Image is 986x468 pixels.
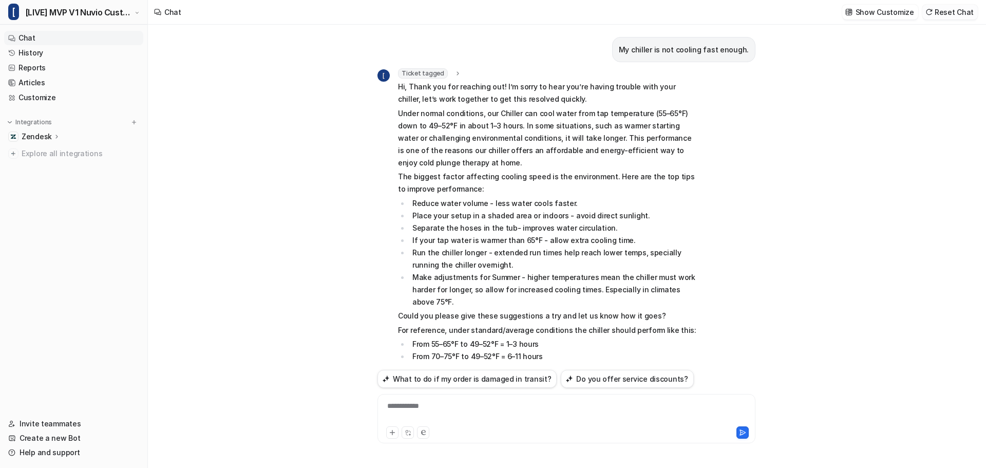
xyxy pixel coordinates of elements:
li: Separate the hoses in the tub- improves water circulation. [409,222,698,234]
p: The biggest factor affecting cooling speed is the environment. Here are the top tips to improve p... [398,171,698,195]
div: Chat [164,7,181,17]
p: For reference, under standard/average conditions the chiller should perform like this: [398,324,698,336]
a: Chat [4,31,143,45]
a: History [4,46,143,60]
p: Under normal conditions, our Chiller can cool water from tap temperature (55–65°F) down to 49–52°... [398,107,698,169]
p: Zendesk [22,132,52,142]
p: Hi, Thank you for reaching out! I’m sorry to hear you’re having trouble with your chiller, let’s ... [398,81,698,105]
p: If you have any questions while tweaking your setup, please feel free to reach out! [398,365,698,377]
span: Ticket tagged [398,68,448,79]
span: Explore all integrations [22,145,139,162]
img: customize [845,8,852,16]
p: Could you please give these suggestions a try and let us know how it goes? [398,310,698,322]
img: reset [925,8,933,16]
a: Articles [4,76,143,90]
button: Reset Chat [922,5,978,20]
button: Integrations [4,117,55,127]
span: [LIVE] MVP V1 Nuvio Customer Service Bot [25,5,132,20]
img: menu_add.svg [130,119,138,126]
li: Make adjustments for Summer - higher temperatures mean the chiller must work harder for longer, s... [409,271,698,308]
p: My chiller is not cooling fast enough. [619,44,749,56]
img: Zendesk [10,134,16,140]
img: expand menu [6,119,13,126]
li: From 55–65°F to 49–52°F = 1–3 hours [409,338,698,350]
li: If your tap water is warmer than 65°F - allow extra cooling time. [409,234,698,247]
p: Show Customize [856,7,914,17]
p: Integrations [15,118,52,126]
img: explore all integrations [8,148,18,159]
span: [ [8,4,19,20]
a: Invite teammates [4,417,143,431]
li: Place your setup in a shaded area or indoors - avoid direct sunlight. [409,210,698,222]
button: Do you offer service discounts? [561,370,693,388]
li: Run the chiller longer - extended run times help reach lower temps, specially running the chiller... [409,247,698,271]
a: Reports [4,61,143,75]
a: Create a new Bot [4,431,143,445]
span: [ [377,69,390,82]
a: Explore all integrations [4,146,143,161]
a: Help and support [4,445,143,460]
li: From 70–75°F to 49–52°F = 6–11 hours [409,350,698,363]
li: Reduce water volume - less water cools faster. [409,197,698,210]
button: Show Customize [842,5,918,20]
a: Customize [4,90,143,105]
button: What to do if my order is damaged in transit? [377,370,557,388]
